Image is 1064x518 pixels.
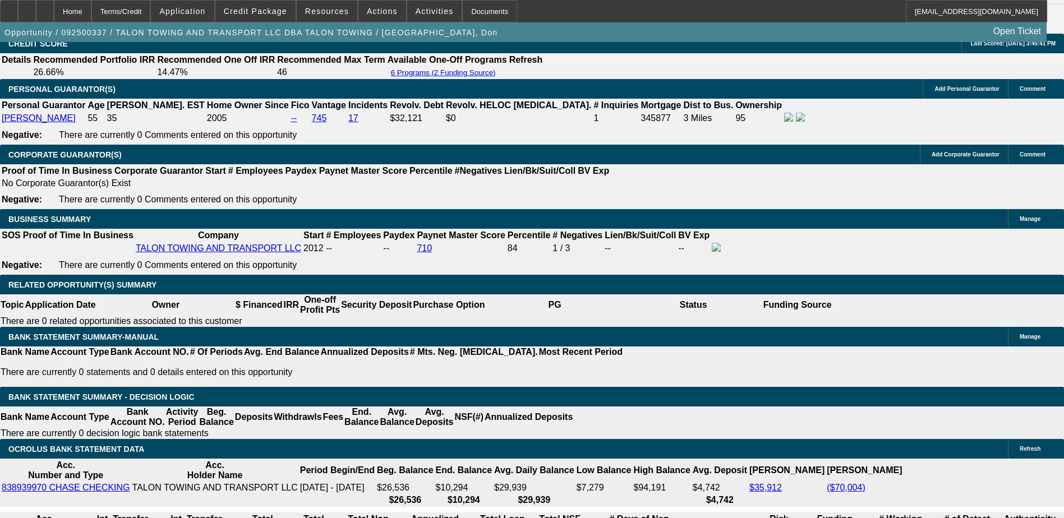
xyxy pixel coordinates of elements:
th: Withdrawls [273,406,322,428]
span: -- [326,243,333,253]
button: Resources [297,1,357,22]
b: Negative: [2,260,42,270]
button: Application [151,1,214,22]
b: # Employees [228,166,283,175]
button: Activities [407,1,462,22]
b: Paynet Master Score [417,230,505,240]
span: Bank Statement Summary - Decision Logic [8,392,195,401]
td: TALON TOWING AND TRANSPORT LLC [132,482,298,493]
th: [PERSON_NAME] [749,460,825,481]
th: Available One-Off Programs [387,54,508,66]
td: [DATE] - [DATE] [300,482,375,493]
button: 6 Programs (2 Funding Source) [388,68,499,77]
span: Activities [416,7,454,16]
td: $29,939 [494,482,575,493]
th: Deposits [234,406,274,428]
th: Status [624,294,763,316]
a: TALON TOWING AND TRANSPORT LLC [136,243,301,253]
b: #Negatives [455,166,503,175]
b: Paydex [383,230,414,240]
b: Start [205,166,225,175]
th: Activity Period [165,406,199,428]
td: 26.66% [33,67,155,78]
th: $ Financed [235,294,283,316]
b: BV Exp [678,230,710,240]
span: PERSONAL GUARANTOR(S) [8,85,116,94]
td: 55 [87,112,105,124]
th: Refresh [509,54,543,66]
th: Security Deposit [340,294,412,316]
a: $35,912 [749,483,782,492]
b: Percentile [409,166,452,175]
th: Acc. Holder Name [132,460,298,481]
b: Ownership [735,100,782,110]
th: $4,742 [692,494,748,506]
p: There are currently 0 statements and 0 details entered on this opportunity [1,367,623,377]
td: 1 [593,112,639,124]
img: linkedin-icon.png [796,113,805,122]
th: NSF(#) [454,406,484,428]
button: Actions [358,1,406,22]
b: Age [87,100,104,110]
th: Account Type [50,346,110,358]
span: Application [159,7,205,16]
b: [PERSON_NAME]. EST [107,100,205,110]
span: There are currently 0 Comments entered on this opportunity [59,260,297,270]
b: Vantage [312,100,346,110]
b: Mortgage [641,100,681,110]
th: IRR [283,294,300,316]
td: 46 [277,67,386,78]
span: There are currently 0 Comments entered on this opportunity [59,130,297,140]
td: 95 [735,112,782,124]
a: [PERSON_NAME] [2,113,76,123]
th: Application Date [24,294,96,316]
b: Paydex [285,166,317,175]
th: Annualized Deposits [320,346,409,358]
span: Opportunity / 092500337 / TALON TOWING AND TRANSPORT LLC DBA TALON TOWING / [GEOGRAPHIC_DATA], Don [4,28,498,37]
b: Lien/Bk/Suit/Coll [504,166,575,175]
a: -- [291,113,297,123]
th: Recommended Max Term [277,54,386,66]
b: Paynet Master Score [319,166,407,175]
span: Comment [1020,86,1045,92]
td: -- [604,242,676,255]
th: Beg. Balance [199,406,234,428]
span: Resources [305,7,349,16]
a: Open Ticket [989,22,1045,41]
th: Annualized Deposits [484,406,573,428]
a: 838939970 CHASE CHECKING [2,483,130,492]
td: $32,121 [389,112,444,124]
b: Dist to Bus. [684,100,734,110]
span: CORPORATE GUARANTOR(S) [8,150,122,159]
th: # Mts. Neg. [MEDICAL_DATA]. [409,346,538,358]
b: Revolv. HELOC [MEDICAL_DATA]. [446,100,592,110]
span: There are currently 0 Comments entered on this opportunity [59,195,297,204]
b: Incidents [348,100,388,110]
th: Proof of Time In Business [22,230,134,241]
span: Actions [367,7,398,16]
th: Bank Account NO. [110,346,190,358]
span: Last Scored: [DATE] 3:45:41 PM [970,40,1056,47]
img: facebook-icon.png [712,243,721,252]
th: End. Balance [435,460,492,481]
td: 3 Miles [683,112,734,124]
span: Credit Package [224,7,287,16]
td: No Corporate Guarantor(s) Exist [1,178,614,189]
th: Avg. Deposits [415,406,454,428]
th: Purchase Option [412,294,485,316]
span: 2005 [207,113,227,123]
b: Revolv. Debt [390,100,444,110]
td: 35 [107,112,205,124]
th: Avg. Deposit [692,460,748,481]
td: $0 [445,112,592,124]
a: 17 [348,113,358,123]
b: Start [303,230,324,240]
span: BUSINESS SUMMARY [8,215,91,224]
b: Negative: [2,130,42,140]
th: Funding Source [763,294,832,316]
b: Corporate Guarantor [114,166,203,175]
b: Personal Guarantor [2,100,85,110]
th: Proof of Time In Business [1,165,113,177]
th: [PERSON_NAME] [826,460,902,481]
th: Owner [96,294,235,316]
